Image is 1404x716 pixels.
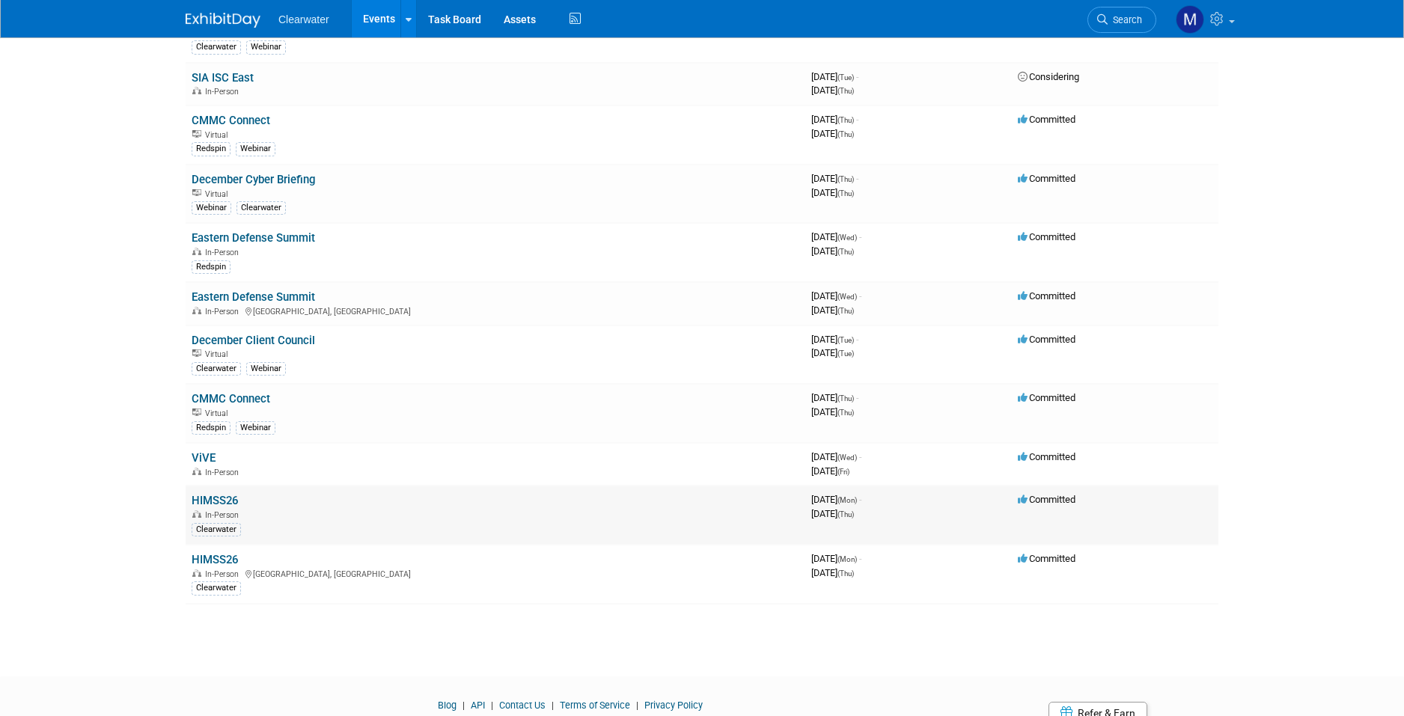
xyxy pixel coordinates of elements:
[644,700,703,711] a: Privacy Policy
[811,451,861,462] span: [DATE]
[192,189,201,197] img: Virtual Event
[459,700,468,711] span: |
[837,409,854,417] span: (Thu)
[811,187,854,198] span: [DATE]
[837,116,854,124] span: (Thu)
[811,392,858,403] span: [DATE]
[192,231,315,245] a: Eastern Defense Summit
[837,569,854,578] span: (Thu)
[205,87,243,97] span: In-Person
[1018,494,1075,505] span: Committed
[1108,14,1142,25] span: Search
[1018,392,1075,403] span: Committed
[811,245,854,257] span: [DATE]
[205,409,232,418] span: Virtual
[246,40,286,54] div: Webinar
[1018,231,1075,242] span: Committed
[205,130,232,140] span: Virtual
[811,334,858,345] span: [DATE]
[837,130,854,138] span: (Thu)
[236,421,275,435] div: Webinar
[192,510,201,518] img: In-Person Event
[192,421,231,435] div: Redspin
[192,130,201,138] img: Virtual Event
[192,581,241,595] div: Clearwater
[246,362,286,376] div: Webinar
[811,347,854,358] span: [DATE]
[811,508,854,519] span: [DATE]
[1018,553,1075,564] span: Committed
[205,248,243,257] span: In-Person
[811,114,858,125] span: [DATE]
[859,290,861,302] span: -
[192,451,216,465] a: ViVE
[856,392,858,403] span: -
[1018,334,1075,345] span: Committed
[278,13,329,25] span: Clearwater
[856,114,858,125] span: -
[192,114,270,127] a: CMMC Connect
[487,700,497,711] span: |
[859,553,861,564] span: -
[192,71,254,85] a: SIA ISC East
[856,334,858,345] span: -
[859,231,861,242] span: -
[192,409,201,416] img: Virtual Event
[811,85,854,96] span: [DATE]
[811,553,861,564] span: [DATE]
[811,173,858,184] span: [DATE]
[1087,7,1156,33] a: Search
[205,468,243,477] span: In-Person
[438,700,457,711] a: Blog
[837,87,854,95] span: (Thu)
[811,465,849,477] span: [DATE]
[811,305,854,316] span: [DATE]
[837,248,854,256] span: (Thu)
[1018,173,1075,184] span: Committed
[192,40,241,54] div: Clearwater
[236,142,275,156] div: Webinar
[837,468,849,476] span: (Fri)
[192,349,201,357] img: Virtual Event
[192,569,201,577] img: In-Person Event
[205,349,232,359] span: Virtual
[192,142,231,156] div: Redspin
[837,175,854,183] span: (Thu)
[192,307,201,314] img: In-Person Event
[192,173,315,186] a: December Cyber Briefing
[837,73,854,82] span: (Tue)
[837,293,857,301] span: (Wed)
[192,260,231,274] div: Redspin
[811,406,854,417] span: [DATE]
[192,290,315,304] a: Eastern Defense Summit
[837,555,857,563] span: (Mon)
[811,128,854,139] span: [DATE]
[205,307,243,316] span: In-Person
[192,201,231,215] div: Webinar
[837,510,854,518] span: (Thu)
[236,201,286,215] div: Clearwater
[548,700,558,711] span: |
[186,13,260,28] img: ExhibitDay
[192,523,241,536] div: Clearwater
[192,553,238,566] a: HIMSS26
[811,567,854,578] span: [DATE]
[837,496,857,504] span: (Mon)
[205,510,243,520] span: In-Person
[837,349,854,358] span: (Tue)
[837,453,857,462] span: (Wed)
[192,567,799,579] div: [GEOGRAPHIC_DATA], [GEOGRAPHIC_DATA]
[1018,451,1075,462] span: Committed
[856,173,858,184] span: -
[499,700,546,711] a: Contact Us
[1018,290,1075,302] span: Committed
[856,71,858,82] span: -
[837,189,854,198] span: (Thu)
[811,494,861,505] span: [DATE]
[632,700,642,711] span: |
[859,451,861,462] span: -
[192,334,315,347] a: December Client Council
[837,307,854,315] span: (Thu)
[1176,5,1204,34] img: Monica Pastor
[811,231,861,242] span: [DATE]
